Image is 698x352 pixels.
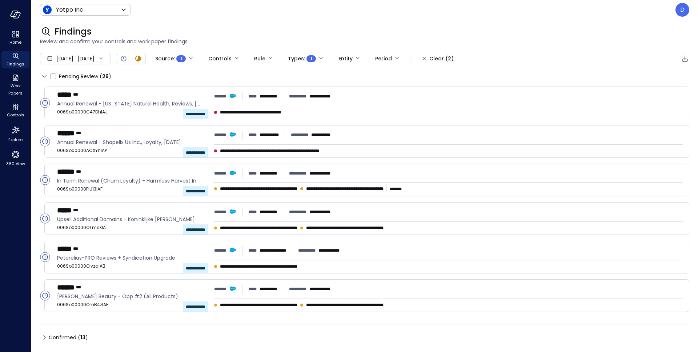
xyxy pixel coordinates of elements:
[40,213,50,224] div: Open
[375,52,392,65] div: Period
[43,5,52,14] img: Icon
[57,100,202,108] span: Annual Renewal - Maine Natural Health, Reviews, Sep 2025
[9,39,21,46] span: Home
[57,292,202,300] span: Clore Beauty - Opp #2 (All Products)
[6,160,25,167] span: 360 View
[675,3,689,17] div: Dudu
[1,51,29,68] div: Findings
[681,54,689,63] div: Export to CSV
[1,148,29,168] div: 360 View
[57,177,202,185] span: In Term Renewal (Churn Loyalty) - Harmless Harvest Inc., VMS + Reviews, Aug 2025
[7,60,24,68] span: Findings
[40,37,689,45] span: Review and confirm your controls and work paper findings
[57,224,202,231] span: 006So00000OTmeXIAT
[40,136,50,147] div: Open
[180,55,182,62] span: 1
[310,55,312,62] span: 1
[1,124,29,144] div: Explore
[57,301,202,308] span: 006So00000OmB4zIAF
[1,29,29,47] div: Home
[8,136,23,143] span: Explore
[57,263,202,270] span: 006So00000OlvzaIAB
[155,52,186,65] div: Source :
[40,252,50,262] div: Open
[254,52,265,65] div: Rule
[55,26,92,37] span: Findings
[416,52,460,65] button: Clear (2)
[7,111,24,119] span: Controls
[338,52,353,65] div: Entity
[134,54,143,63] div: In Progress
[56,55,73,63] span: [DATE]
[57,147,202,154] span: 006So00000ACXYnIAP
[1,102,29,119] div: Controls
[57,138,202,146] span: Annual Renewal - Shapellx Us Inc., Loyalty, Aug 2025
[40,175,50,185] div: Open
[57,185,202,193] span: 006So00000PlU13IAF
[57,215,202,223] span: Upsell Additional Domains - Koninklijke Douwe Egberts B.V. - Reviews
[208,52,232,65] div: Controls
[4,82,27,97] span: Work Papers
[40,291,50,301] div: Open
[288,52,316,65] div: Types :
[1,73,29,97] div: Work Papers
[57,108,202,116] span: 006So00000C47DhIAJ
[100,72,111,80] div: ( )
[78,333,88,341] div: ( )
[59,71,111,82] span: Pending Review
[40,98,50,108] div: Open
[49,332,88,343] span: Confirmed
[80,334,85,341] span: 13
[57,254,202,262] span: Peterelias-PRO Reviews + Syndication Upgrade
[429,54,454,63] div: Clear (2)
[56,5,83,14] p: Yotpo Inc
[680,5,685,14] p: D
[102,73,109,80] span: 29
[119,54,128,63] div: Open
